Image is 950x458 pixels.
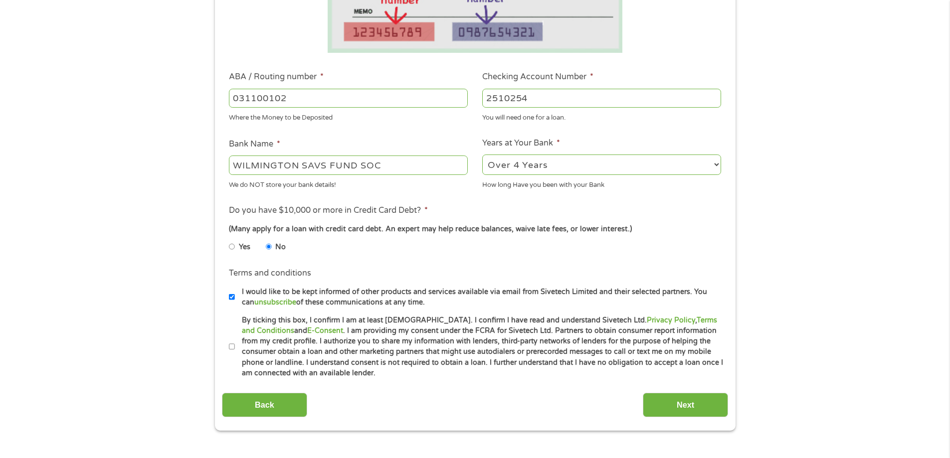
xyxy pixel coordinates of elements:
label: By ticking this box, I confirm I am at least [DEMOGRAPHIC_DATA]. I confirm I have read and unders... [235,315,724,379]
div: We do NOT store your bank details! [229,176,468,190]
label: Bank Name [229,139,280,150]
a: Privacy Policy [647,316,695,324]
div: You will need one for a loan. [482,110,721,123]
div: Where the Money to be Deposited [229,110,468,123]
a: E-Consent [307,326,343,335]
label: Checking Account Number [482,72,593,82]
label: I would like to be kept informed of other products and services available via email from Sivetech... [235,287,724,308]
label: Terms and conditions [229,268,311,279]
a: Terms and Conditions [242,316,717,335]
input: Back [222,393,307,417]
label: Years at Your Bank [482,138,560,149]
label: Do you have $10,000 or more in Credit Card Debt? [229,205,428,216]
div: How long Have you been with your Bank [482,176,721,190]
label: ABA / Routing number [229,72,324,82]
input: 345634636 [482,89,721,108]
a: unsubscribe [254,298,296,306]
label: Yes [239,242,250,253]
input: 263177916 [229,89,468,108]
label: No [275,242,286,253]
div: (Many apply for a loan with credit card debt. An expert may help reduce balances, waive late fees... [229,224,721,235]
input: Next [643,393,728,417]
